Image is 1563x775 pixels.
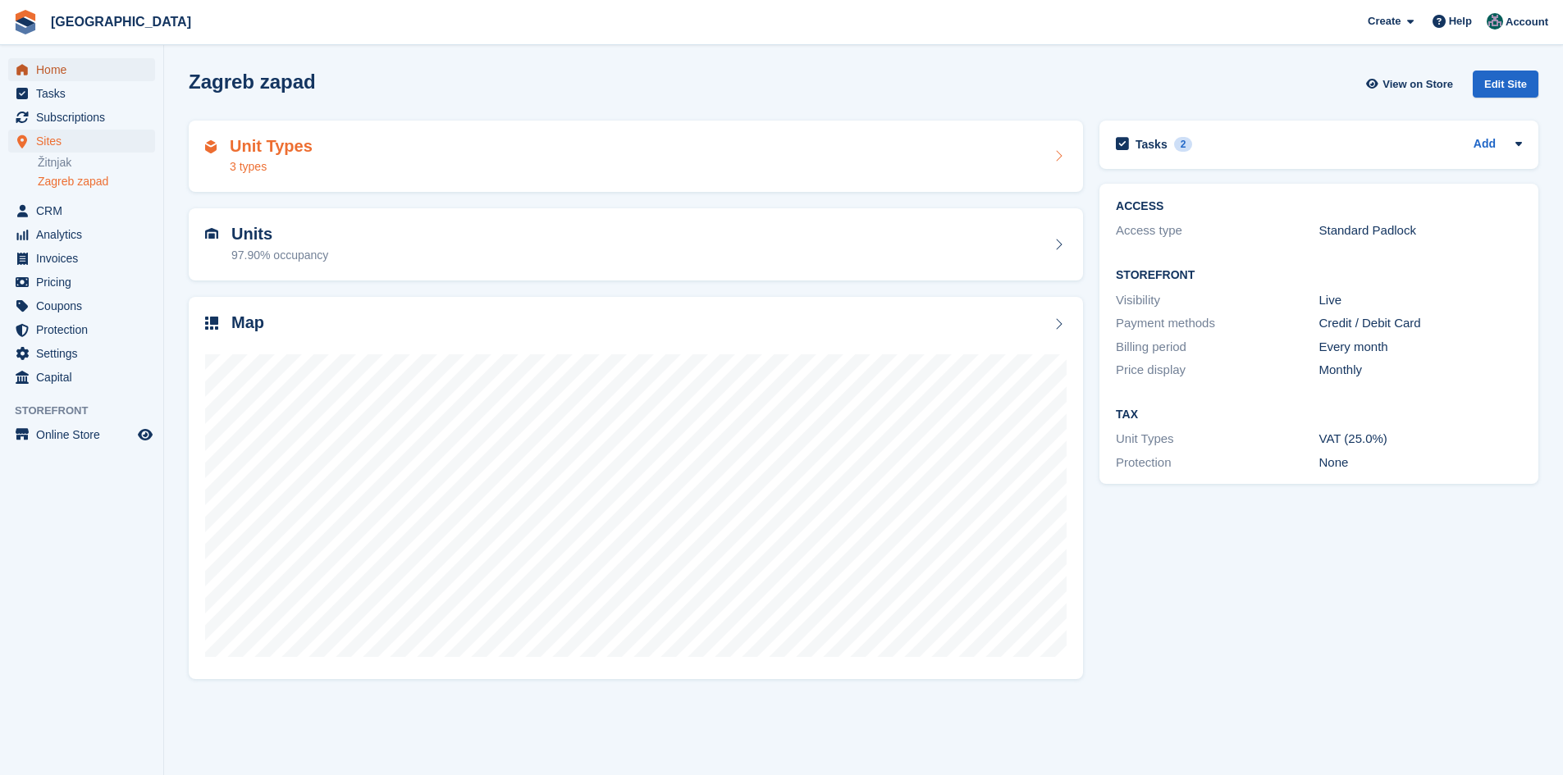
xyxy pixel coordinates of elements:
[8,342,155,365] a: menu
[8,199,155,222] a: menu
[36,130,135,153] span: Sites
[1319,454,1522,472] div: None
[230,137,313,156] h2: Unit Types
[36,199,135,222] span: CRM
[8,130,155,153] a: menu
[1382,76,1453,93] span: View on Store
[13,10,38,34] img: stora-icon-8386f47178a22dfd0bd8f6a31ec36ba5ce8667c1dd55bd0f319d3a0aa187defe.svg
[8,318,155,341] a: menu
[1116,408,1522,422] h2: Tax
[38,155,155,171] a: Žitnjak
[36,82,135,105] span: Tasks
[8,423,155,446] a: menu
[1319,430,1522,449] div: VAT (25.0%)
[15,403,163,419] span: Storefront
[1116,338,1318,357] div: Billing period
[1319,221,1522,240] div: Standard Padlock
[1506,14,1548,30] span: Account
[36,342,135,365] span: Settings
[36,58,135,81] span: Home
[1116,454,1318,472] div: Protection
[8,106,155,129] a: menu
[205,140,217,153] img: unit-type-icn-2b2737a686de81e16bb02015468b77c625bbabd49415b5ef34ead5e3b44a266d.svg
[1174,137,1193,152] div: 2
[36,247,135,270] span: Invoices
[231,247,328,264] div: 97.90% occupancy
[1364,71,1460,98] a: View on Store
[231,313,264,332] h2: Map
[1116,291,1318,310] div: Visibility
[1473,71,1538,98] div: Edit Site
[1449,13,1472,30] span: Help
[38,174,155,189] a: Zagreb zapad
[36,318,135,341] span: Protection
[8,271,155,294] a: menu
[1136,137,1168,152] h2: Tasks
[8,294,155,317] a: menu
[1319,291,1522,310] div: Live
[36,423,135,446] span: Online Store
[1474,135,1496,154] a: Add
[1319,314,1522,333] div: Credit / Debit Card
[1116,314,1318,333] div: Payment methods
[1368,13,1401,30] span: Create
[230,158,313,176] div: 3 types
[8,82,155,105] a: menu
[36,366,135,389] span: Capital
[189,71,316,93] h2: Zagreb zapad
[1487,13,1503,30] img: Željko Gobac
[1473,71,1538,104] a: Edit Site
[205,317,218,330] img: map-icn-33ee37083ee616e46c38cad1a60f524a97daa1e2b2c8c0bc3eb3415660979fc1.svg
[8,366,155,389] a: menu
[189,208,1083,280] a: Units 97.90% occupancy
[189,121,1083,193] a: Unit Types 3 types
[1116,430,1318,449] div: Unit Types
[1319,361,1522,380] div: Monthly
[1116,200,1522,213] h2: ACCESS
[1116,361,1318,380] div: Price display
[205,228,218,239] img: unit-icn-7be61d7bf1b0ce9d3e12c5938cc71ed9869f7b940bace4675aadf7bd6d80202e.svg
[36,106,135,129] span: Subscriptions
[36,271,135,294] span: Pricing
[189,297,1083,680] a: Map
[36,223,135,246] span: Analytics
[1319,338,1522,357] div: Every month
[1116,269,1522,282] h2: Storefront
[8,247,155,270] a: menu
[8,223,155,246] a: menu
[135,425,155,444] a: Preview store
[44,8,198,35] a: [GEOGRAPHIC_DATA]
[231,225,328,244] h2: Units
[1116,221,1318,240] div: Access type
[36,294,135,317] span: Coupons
[8,58,155,81] a: menu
